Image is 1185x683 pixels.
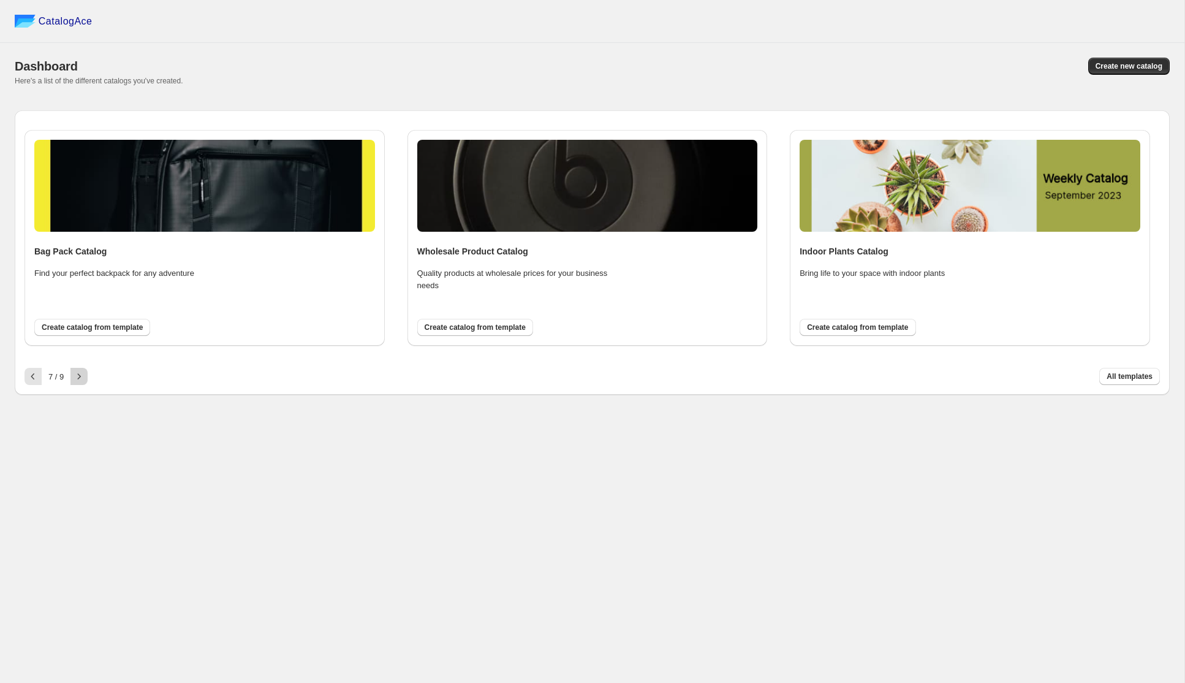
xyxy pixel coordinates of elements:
[800,140,1140,232] img: indore_plants
[1099,368,1160,385] button: All templates
[800,319,915,336] button: Create catalog from template
[48,372,64,381] span: 7 / 9
[800,267,996,280] p: Bring life to your space with indoor plants
[417,245,758,258] h4: Wholesale Product Catalog
[15,59,78,73] span: Dashboard
[807,322,908,332] span: Create catalog from template
[34,319,150,336] button: Create catalog from template
[34,245,375,258] h4: Bag Pack Catalog
[417,140,758,232] img: wholesale_product
[417,319,533,336] button: Create catalog from template
[34,140,375,232] img: bag_pack
[417,267,613,292] p: Quality products at wholesale prices for your business needs
[1088,58,1170,75] button: Create new catalog
[1096,61,1162,71] span: Create new catalog
[34,267,230,280] p: Find your perfect backpack for any adventure
[800,245,1140,258] h4: Indoor Plants Catalog
[1107,372,1153,381] span: All templates
[15,15,36,28] img: catalog ace
[15,77,183,85] span: Here's a list of the different catalogs you've created.
[425,322,526,332] span: Create catalog from template
[42,322,143,332] span: Create catalog from template
[39,15,93,28] span: CatalogAce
